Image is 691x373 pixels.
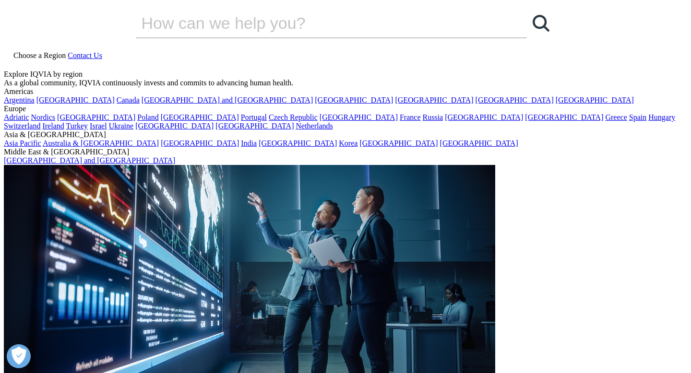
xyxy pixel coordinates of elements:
[648,113,675,121] a: Hungary
[476,96,554,104] a: [GEOGRAPHIC_DATA]
[533,15,549,32] svg: Search
[66,122,88,130] a: Turkey
[259,139,337,147] a: [GEOGRAPHIC_DATA]
[4,130,687,139] div: Asia & [GEOGRAPHIC_DATA]
[395,96,473,104] a: [GEOGRAPHIC_DATA]
[215,122,294,130] a: [GEOGRAPHIC_DATA]
[4,156,175,164] a: [GEOGRAPHIC_DATA] and [GEOGRAPHIC_DATA]
[241,113,267,121] a: Portugal
[440,139,518,147] a: [GEOGRAPHIC_DATA]
[4,96,35,104] a: Argentina
[4,139,41,147] a: Asia Pacific
[525,113,603,121] a: [GEOGRAPHIC_DATA]
[296,122,333,130] a: Netherlands
[109,122,134,130] a: Ukraine
[57,113,135,121] a: [GEOGRAPHIC_DATA]
[142,96,313,104] a: [GEOGRAPHIC_DATA] and [GEOGRAPHIC_DATA]
[320,113,398,121] a: [GEOGRAPHIC_DATA]
[629,113,646,121] a: Spain
[339,139,357,147] a: Korea
[43,139,159,147] a: Australia & [GEOGRAPHIC_DATA]
[445,113,523,121] a: [GEOGRAPHIC_DATA]
[556,96,634,104] a: [GEOGRAPHIC_DATA]
[135,122,214,130] a: [GEOGRAPHIC_DATA]
[4,113,29,121] a: Adriatic
[605,113,627,121] a: Greece
[161,113,239,121] a: [GEOGRAPHIC_DATA]
[4,105,687,113] div: Europe
[42,122,64,130] a: Ireland
[4,79,687,87] div: As a global community, IQVIA continuously invests and commits to advancing human health.
[68,51,102,59] a: Contact Us
[315,96,393,104] a: [GEOGRAPHIC_DATA]
[4,148,687,156] div: Middle East & [GEOGRAPHIC_DATA]
[136,9,500,37] input: Search
[161,139,239,147] a: [GEOGRAPHIC_DATA]
[31,113,55,121] a: Nordics
[7,344,31,368] button: Open Preferences
[137,113,158,121] a: Poland
[117,96,140,104] a: Canada
[90,122,107,130] a: Israel
[241,139,257,147] a: India
[4,70,687,79] div: Explore IQVIA by region
[527,9,556,37] a: Search
[4,87,687,96] div: Americas
[423,113,443,121] a: Russia
[36,96,115,104] a: [GEOGRAPHIC_DATA]
[269,113,318,121] a: Czech Republic
[13,51,66,59] span: Choose a Region
[359,139,438,147] a: [GEOGRAPHIC_DATA]
[4,122,40,130] a: Switzerland
[400,113,421,121] a: France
